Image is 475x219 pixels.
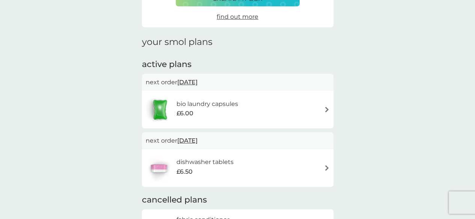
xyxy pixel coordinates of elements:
h2: active plans [142,59,333,70]
img: bio laundry capsules [146,97,174,123]
p: next order [146,136,330,146]
a: find out more [217,12,258,22]
img: dishwasher tablets [146,155,172,181]
img: arrow right [324,107,330,112]
span: [DATE] [177,75,198,89]
span: £6.00 [176,109,193,118]
span: £6.50 [176,167,192,177]
span: [DATE] [177,133,198,148]
p: next order [146,77,330,87]
h2: cancelled plans [142,194,333,206]
img: arrow right [324,165,330,171]
h6: dishwasher tablets [176,157,233,167]
span: find out more [217,13,258,20]
h1: your smol plans [142,37,333,48]
h6: bio laundry capsules [176,99,238,109]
